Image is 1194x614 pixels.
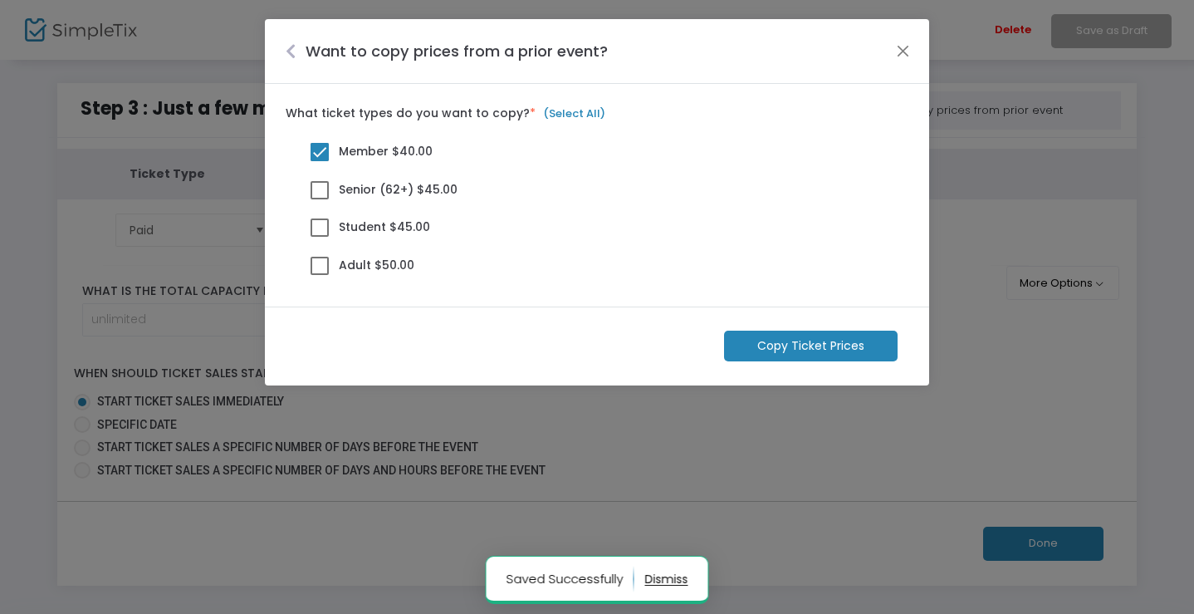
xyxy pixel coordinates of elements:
p: Saved Successfully [506,566,634,592]
span: Member $40.00 [335,143,433,160]
button: Close [893,40,914,61]
h4: Want to copy prices from a prior event? [306,40,608,62]
button: dismiss [645,566,688,592]
span: Adult $50.00 [335,257,414,273]
span: Senior (62+) $45.00 [335,181,458,198]
span: Student $45.00 [335,219,430,235]
span: (Select All) [543,106,605,121]
m-button: Copy Ticket Prices [724,331,898,361]
label: What ticket types do you want to copy? [286,105,908,122]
